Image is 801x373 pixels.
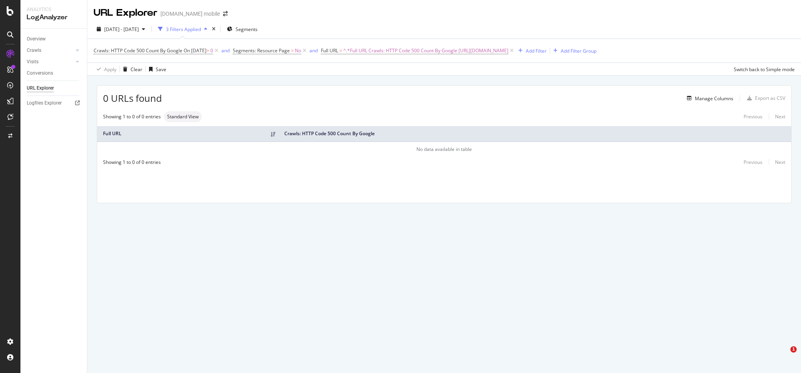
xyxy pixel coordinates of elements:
[695,95,733,102] div: Manage Columns
[27,99,81,107] a: Logfiles Explorer
[734,66,795,73] div: Switch back to Simple mode
[94,63,116,75] button: Apply
[515,46,547,55] button: Add Filter
[103,113,161,120] div: Showing 1 to 0 of 0 entries
[221,47,230,54] button: and
[103,92,162,105] span: 0 URLs found
[236,26,258,33] span: Segments
[27,35,46,43] div: Overview
[233,47,290,54] span: Segments: Resource Page
[97,126,278,141] th: Full URL: activate to sort column ascending
[120,63,142,75] button: Clear
[94,6,157,20] div: URL Explorer
[94,47,182,54] span: Crawls: HTTP Code 500 Count By Google
[27,46,74,55] a: Crawls
[164,111,202,122] div: neutral label
[526,48,547,54] div: Add Filter
[684,94,733,103] button: Manage Columns
[790,346,797,353] span: 1
[278,126,791,141] th: Crawls: HTTP Code 500 Count By Google
[224,23,261,35] button: Segments
[184,47,206,54] span: On [DATE]
[755,95,785,101] div: Export as CSV
[27,69,53,77] div: Conversions
[774,346,793,365] iframe: Intercom live chat
[27,6,81,13] div: Analytics
[731,63,795,75] button: Switch back to Simple mode
[104,66,116,73] div: Apply
[155,23,210,35] button: 3 Filters Applied
[166,26,201,33] div: 3 Filters Applied
[291,47,294,54] span: =
[27,69,81,77] a: Conversions
[309,47,318,54] button: and
[27,99,62,107] div: Logfiles Explorer
[27,46,41,55] div: Crawls
[27,13,81,22] div: LogAnalyzer
[27,35,81,43] a: Overview
[156,66,166,73] div: Save
[343,45,508,56] span: ^.*Full URL Crawls: HTTP Code 500 Count By Google [URL][DOMAIN_NAME]
[103,159,161,165] div: Showing 1 to 0 of 0 entries
[104,26,139,33] span: [DATE] - [DATE]
[27,58,39,66] div: Visits
[27,84,54,92] div: URL Explorer
[146,63,166,75] button: Save
[561,48,597,54] div: Add Filter Group
[94,23,148,35] button: [DATE] - [DATE]
[550,46,597,55] button: Add Filter Group
[321,47,338,54] span: Full URL
[160,10,220,18] div: [DOMAIN_NAME] mobile
[167,114,199,119] span: Standard View
[744,92,785,105] button: Export as CSV
[27,58,74,66] a: Visits
[210,25,217,33] div: times
[97,141,791,156] td: No data available in table
[223,11,228,17] div: arrow-right-arrow-left
[206,47,209,54] span: >
[131,66,142,73] div: Clear
[210,45,213,56] span: 0
[295,45,301,56] span: No
[339,47,342,54] span: =
[27,84,81,92] a: URL Explorer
